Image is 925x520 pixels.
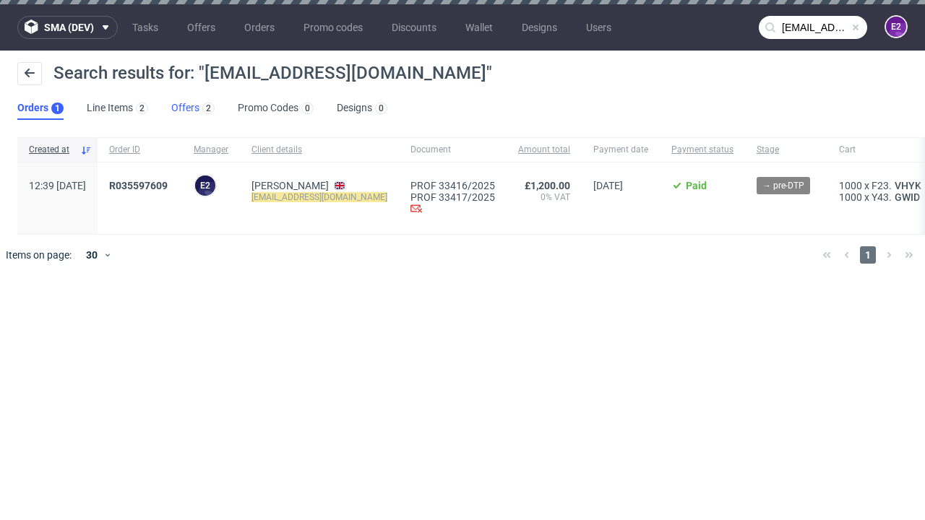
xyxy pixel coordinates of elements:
[686,180,707,191] span: Paid
[593,180,623,191] span: [DATE]
[525,180,570,191] span: £1,200.00
[194,144,228,156] span: Manager
[513,16,566,39] a: Designs
[77,245,103,265] div: 30
[238,97,314,120] a: Promo Codes0
[839,144,924,156] span: Cart
[860,246,876,264] span: 1
[593,144,648,156] span: Payment date
[6,248,72,262] span: Items on page:
[251,192,387,202] mark: [EMAIL_ADDRESS][DOMAIN_NAME]
[886,17,906,37] figcaption: e2
[410,144,495,156] span: Document
[178,16,224,39] a: Offers
[671,144,733,156] span: Payment status
[29,180,86,191] span: 12:39 [DATE]
[109,180,168,191] span: R035597609
[577,16,620,39] a: Users
[109,144,171,156] span: Order ID
[410,180,495,191] a: PROF 33416/2025
[109,180,171,191] a: R035597609
[872,191,892,203] span: Y43.
[171,97,215,120] a: Offers2
[410,191,495,203] a: PROF 33417/2025
[762,179,804,192] span: → pre-DTP
[839,191,862,203] span: 1000
[839,180,862,191] span: 1000
[87,97,148,120] a: Line Items2
[757,144,816,156] span: Stage
[124,16,167,39] a: Tasks
[839,180,924,191] div: x
[236,16,283,39] a: Orders
[839,191,924,203] div: x
[892,191,923,203] a: GWID
[53,63,492,83] span: Search results for: "[EMAIL_ADDRESS][DOMAIN_NAME]"
[44,22,94,32] span: sma (dev)
[206,103,211,113] div: 2
[251,144,387,156] span: Client details
[383,16,445,39] a: Discounts
[892,180,924,191] a: VHYK
[457,16,502,39] a: Wallet
[295,16,371,39] a: Promo codes
[251,180,329,191] a: [PERSON_NAME]
[337,97,387,120] a: Designs0
[518,144,570,156] span: Amount total
[17,16,118,39] button: sma (dev)
[379,103,384,113] div: 0
[305,103,310,113] div: 0
[55,103,60,113] div: 1
[872,180,892,191] span: F23.
[29,144,74,156] span: Created at
[518,191,570,203] span: 0% VAT
[139,103,145,113] div: 2
[17,97,64,120] a: Orders1
[195,175,215,196] figcaption: e2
